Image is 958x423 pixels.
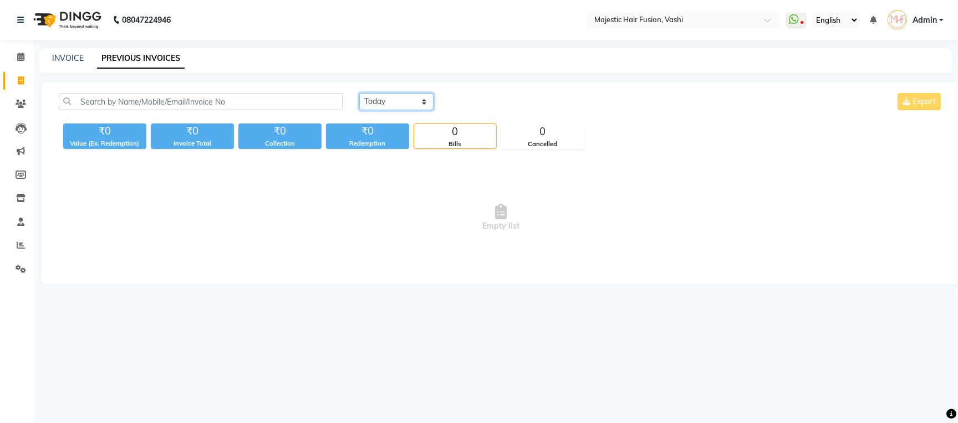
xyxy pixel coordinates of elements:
a: INVOICE [52,53,84,63]
div: Cancelled [502,140,584,149]
div: Collection [238,139,322,148]
div: ₹0 [326,123,409,139]
div: 0 [502,124,584,140]
div: ₹0 [151,123,234,139]
input: Search by Name/Mobile/Email/Invoice No [59,93,343,110]
div: Value (Ex. Redemption) [63,139,146,148]
b: 08047224946 [122,4,171,35]
div: 0 [414,124,496,140]
div: Invoice Total [151,139,234,148]
a: PREVIOUS INVOICES [97,49,185,69]
div: ₹0 [238,123,322,139]
img: logo [28,4,104,35]
div: Redemption [326,139,409,148]
div: ₹0 [63,123,146,139]
span: Admin [913,14,937,26]
span: Empty list [59,162,943,273]
img: Admin [888,10,907,29]
div: Bills [414,140,496,149]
